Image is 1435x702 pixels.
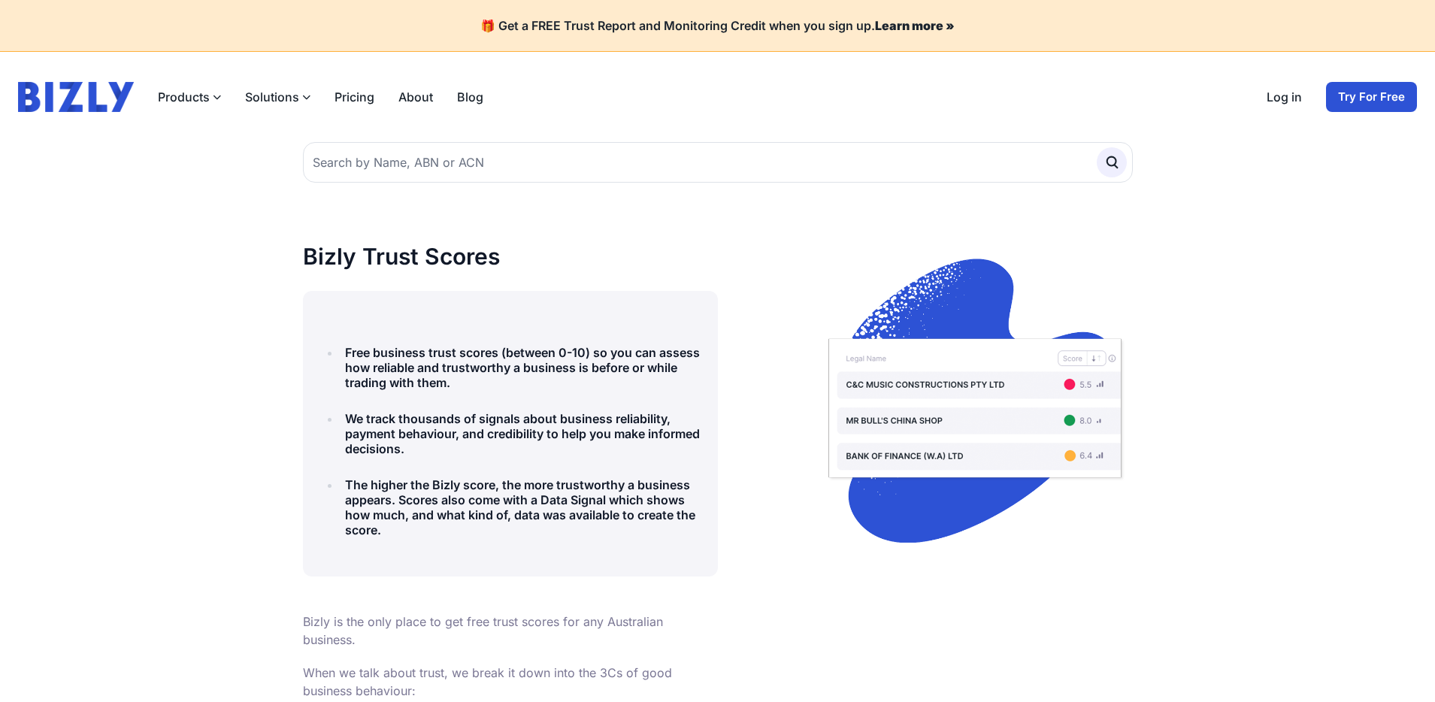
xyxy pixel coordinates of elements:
a: Try For Free [1326,82,1417,112]
h4: Free business trust scores (between 0-10) so you can assess how reliable and trustworthy a busine... [345,345,700,390]
h4: The higher the Bizly score, the more trustworthy a business appears. Scores also come with a Data... [345,477,700,537]
h4: We track thousands of signals about business reliability, payment behaviour, and credibility to h... [345,411,700,456]
h4: 🎁 Get a FREE Trust Report and Monitoring Credit when you sign up. [18,18,1417,33]
a: Log in [1267,88,1302,106]
img: scores [817,243,1133,558]
a: Blog [457,88,483,106]
a: About [398,88,433,106]
a: Pricing [335,88,374,106]
button: Products [158,88,221,106]
button: Solutions [245,88,310,106]
input: Search by Name, ABN or ACN [303,142,1133,183]
a: Learn more » [875,18,955,33]
p: When we talk about trust, we break it down into the 3Cs of good business behaviour: [303,664,718,700]
p: Bizly is the only place to get free trust scores for any Australian business. [303,613,718,649]
h1: Bizly Trust Scores [303,243,718,271]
